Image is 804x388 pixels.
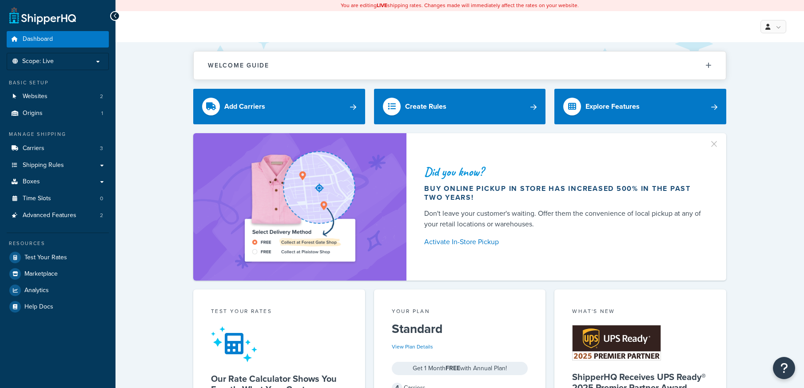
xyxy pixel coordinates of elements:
[7,140,109,157] li: Carriers
[7,282,109,298] a: Analytics
[446,364,460,373] strong: FREE
[22,58,54,65] span: Scope: Live
[193,89,365,124] a: Add Carriers
[405,100,446,113] div: Create Rules
[100,195,103,202] span: 0
[554,89,726,124] a: Explore Features
[572,307,708,317] div: What's New
[392,362,528,375] div: Get 1 Month with Annual Plan!
[101,110,103,117] span: 1
[7,240,109,247] div: Resources
[7,207,109,224] li: Advanced Features
[392,307,528,317] div: Your Plan
[23,145,44,152] span: Carriers
[7,299,109,315] a: Help Docs
[23,178,40,186] span: Boxes
[219,146,380,267] img: ad-shirt-map-b0359fc47e01cab431d101c4b569394f6a03f54285957d908178d52f29eb9668.png
[374,89,546,124] a: Create Rules
[7,249,109,265] a: Test Your Rates
[100,212,103,219] span: 2
[424,236,705,248] a: Activate In-Store Pickup
[24,254,67,261] span: Test Your Rates
[7,79,109,87] div: Basic Setup
[7,157,109,174] a: Shipping Rules
[7,105,109,122] a: Origins1
[773,357,795,379] button: Open Resource Center
[24,270,58,278] span: Marketplace
[23,162,64,169] span: Shipping Rules
[194,51,726,79] button: Welcome Guide
[7,31,109,48] a: Dashboard
[7,207,109,224] a: Advanced Features2
[377,1,387,9] b: LIVE
[424,208,705,230] div: Don't leave your customer's waiting. Offer them the convenience of local pickup at any of your re...
[23,110,43,117] span: Origins
[7,88,109,105] li: Websites
[24,303,53,311] span: Help Docs
[7,88,109,105] a: Websites2
[23,93,48,100] span: Websites
[23,195,51,202] span: Time Slots
[224,100,265,113] div: Add Carriers
[24,287,49,294] span: Analytics
[7,105,109,122] li: Origins
[100,145,103,152] span: 3
[585,100,640,113] div: Explore Features
[23,212,76,219] span: Advanced Features
[7,131,109,138] div: Manage Shipping
[424,184,705,202] div: Buy online pickup in store has increased 500% in the past two years!
[7,140,109,157] a: Carriers3
[7,174,109,190] a: Boxes
[100,93,103,100] span: 2
[392,343,433,351] a: View Plan Details
[7,190,109,207] li: Time Slots
[208,62,269,69] h2: Welcome Guide
[424,166,705,178] div: Did you know?
[7,266,109,282] a: Marketplace
[23,36,53,43] span: Dashboard
[211,307,347,317] div: Test your rates
[7,190,109,207] a: Time Slots0
[392,322,528,336] h5: Standard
